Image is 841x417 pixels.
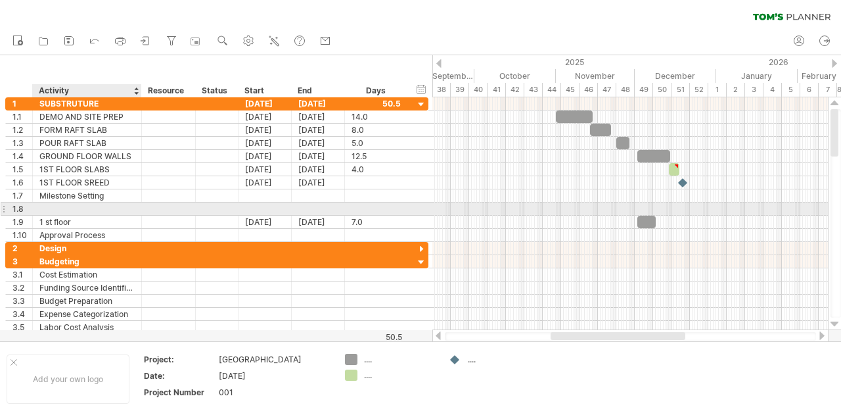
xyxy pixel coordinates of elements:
div: 5 [782,83,800,97]
div: [DATE] [239,124,292,136]
div: Funding Source Identification [39,282,135,294]
div: [DATE] [239,163,292,176]
div: Activity [39,84,134,97]
div: Add your own logo [7,355,129,404]
div: [DATE] [292,176,345,189]
div: [GEOGRAPHIC_DATA] [219,354,329,365]
div: 2 [727,83,745,97]
div: 44 [543,83,561,97]
div: 14.0 [352,110,401,123]
div: 1.4 [12,150,32,162]
div: Date: [144,370,216,381]
div: [DATE] [219,370,329,381]
div: September 2025 [396,69,474,83]
div: 3.5 [12,321,32,333]
div: 38 [432,83,451,97]
div: 49 [635,83,653,97]
div: 5.0 [352,137,401,149]
div: [DATE] [239,176,292,189]
div: FORM RAFT SLAB [39,124,135,136]
div: Design [39,242,135,255]
div: 42 [506,83,524,97]
div: [DATE] [292,97,345,110]
div: .... [468,354,539,365]
div: Start [244,84,284,97]
div: 1.9 [12,216,32,228]
div: SUBSTRUTURE [39,97,135,110]
div: Status [202,84,231,97]
div: Milestone Setting [39,189,135,202]
div: [DATE] [239,216,292,228]
div: 43 [524,83,543,97]
div: December 2025 [635,69,716,83]
div: November 2025 [556,69,635,83]
div: 3 [12,255,32,268]
div: 4.0 [352,163,401,176]
div: Budgeting [39,255,135,268]
div: Expense Categorization [39,308,135,320]
div: October 2025 [474,69,556,83]
div: [DATE] [292,150,345,162]
div: Approval Process [39,229,135,241]
div: 3.1 [12,268,32,281]
div: [DATE] [239,150,292,162]
div: 6 [800,83,819,97]
div: End [298,84,337,97]
div: 41 [488,83,506,97]
div: 50 [653,83,671,97]
div: .... [364,370,436,381]
div: 3.4 [12,308,32,320]
div: [DATE] [239,97,292,110]
div: POUR RAFT SLAB [39,137,135,149]
div: Days [344,84,407,97]
div: 46 [580,83,598,97]
div: 1.1 [12,110,32,123]
div: 7.0 [352,216,401,228]
div: Project: [144,354,216,365]
div: 12.5 [352,150,401,162]
div: 39 [451,83,469,97]
div: Labor Cost Analysis [39,321,135,333]
div: 3.2 [12,282,32,294]
div: January 2026 [716,69,798,83]
div: 1ST FLOOR SLABS [39,163,135,176]
div: [DATE] [292,137,345,149]
div: 1.8 [12,203,32,215]
div: 1 st floor [39,216,135,228]
div: Resource [148,84,188,97]
div: 7 [819,83,837,97]
div: 1ST FLOOR SREED [39,176,135,189]
div: 1.3 [12,137,32,149]
div: [DATE] [292,216,345,228]
div: 48 [616,83,635,97]
div: .... [364,354,436,365]
div: [DATE] [292,110,345,123]
div: DEMO AND SITE PREP [39,110,135,123]
div: 40 [469,83,488,97]
div: 51 [671,83,690,97]
div: 3 [745,83,763,97]
div: [DATE] [292,163,345,176]
div: 1.6 [12,176,32,189]
div: GROUND FLOOR WALLS [39,150,135,162]
div: Budget Preparation [39,295,135,307]
div: 45 [561,83,580,97]
div: 8.0 [352,124,401,136]
div: 3.3 [12,295,32,307]
div: [DATE] [239,137,292,149]
div: 52 [690,83,708,97]
div: 50.5 [346,332,402,342]
div: 2 [12,242,32,255]
div: 1 [708,83,727,97]
div: 47 [598,83,616,97]
div: 1.5 [12,163,32,176]
div: Project Number [144,387,216,398]
div: 4 [763,83,782,97]
div: [DATE] [292,124,345,136]
div: 1 [12,97,32,110]
div: 1.2 [12,124,32,136]
div: [DATE] [239,110,292,123]
div: Cost Estimation [39,268,135,281]
div: 001 [219,387,329,398]
div: 1.10 [12,229,32,241]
